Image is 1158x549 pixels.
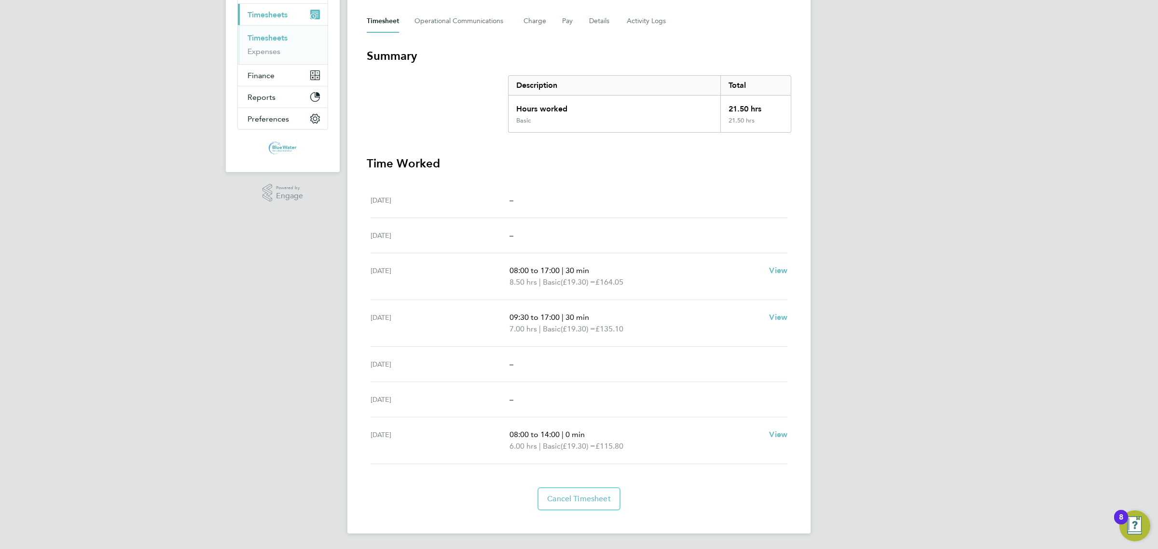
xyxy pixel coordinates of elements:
[238,25,328,64] div: Timesheets
[248,47,280,56] a: Expenses
[238,86,328,108] button: Reports
[509,76,720,95] div: Description
[595,277,623,287] span: £164.05
[769,313,787,322] span: View
[538,487,620,510] button: Cancel Timesheet
[547,494,611,504] span: Cancel Timesheet
[539,441,541,451] span: |
[262,184,303,202] a: Powered byEngage
[510,313,560,322] span: 09:30 to 17:00
[371,429,510,452] div: [DATE]
[539,324,541,333] span: |
[595,441,623,451] span: £115.80
[248,33,288,42] a: Timesheets
[543,440,561,452] span: Basic
[367,48,791,64] h3: Summary
[367,156,791,171] h3: Time Worked
[562,430,564,439] span: |
[414,10,508,33] button: Operational Communications
[769,429,787,440] a: View
[595,324,623,333] span: £135.10
[510,266,560,275] span: 08:00 to 17:00
[371,194,510,206] div: [DATE]
[565,313,589,322] span: 30 min
[510,430,560,439] span: 08:00 to 14:00
[565,266,589,275] span: 30 min
[371,230,510,241] div: [DATE]
[562,266,564,275] span: |
[371,358,510,370] div: [DATE]
[562,10,574,33] button: Pay
[367,10,399,33] button: Timesheet
[371,394,510,405] div: [DATE]
[720,76,791,95] div: Total
[769,430,787,439] span: View
[1119,510,1150,541] button: Open Resource Center, 8 new notifications
[371,312,510,335] div: [DATE]
[510,324,537,333] span: 7.00 hrs
[543,276,561,288] span: Basic
[371,265,510,288] div: [DATE]
[561,441,595,451] span: (£19.30) =
[238,4,328,25] button: Timesheets
[248,93,276,102] span: Reports
[237,139,328,155] a: Go to home page
[238,65,328,86] button: Finance
[769,312,787,323] a: View
[561,277,595,287] span: (£19.30) =
[543,323,561,335] span: Basic
[510,277,537,287] span: 8.50 hrs
[769,266,787,275] span: View
[367,48,791,510] section: Timesheet
[269,139,297,155] img: bluewaterwales-logo-retina.png
[276,184,303,192] span: Powered by
[276,192,303,200] span: Engage
[248,71,275,80] span: Finance
[510,395,513,404] span: –
[510,441,537,451] span: 6.00 hrs
[720,96,791,117] div: 21.50 hrs
[627,10,667,33] button: Activity Logs
[248,10,288,19] span: Timesheets
[509,96,720,117] div: Hours worked
[510,359,513,369] span: –
[248,114,289,124] span: Preferences
[589,10,611,33] button: Details
[562,313,564,322] span: |
[510,231,513,240] span: –
[508,75,791,133] div: Summary
[516,117,531,124] div: Basic
[510,195,513,205] span: –
[769,265,787,276] a: View
[524,10,547,33] button: Charge
[1119,517,1123,530] div: 8
[561,324,595,333] span: (£19.30) =
[720,117,791,132] div: 21.50 hrs
[238,108,328,129] button: Preferences
[565,430,585,439] span: 0 min
[539,277,541,287] span: |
